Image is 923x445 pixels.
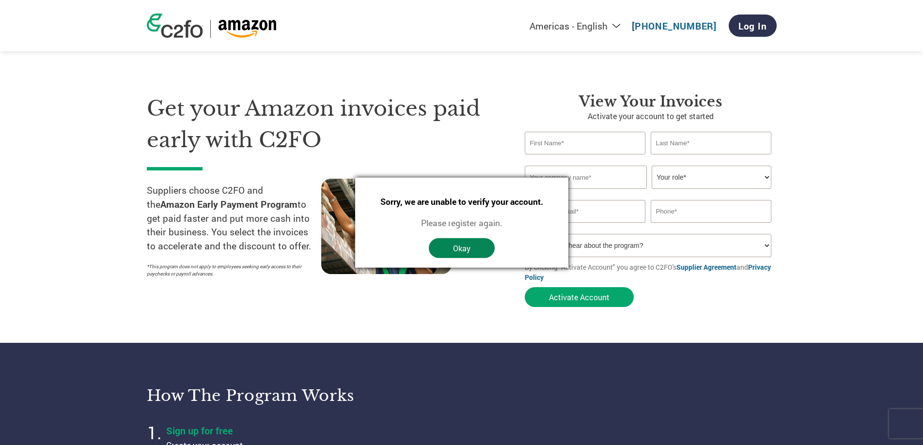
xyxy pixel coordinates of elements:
[147,263,312,277] p: *This program does not apply to employees seeking early access to their paychecks or payroll adva...
[160,198,297,210] strong: Amazon Early Payment Program
[321,179,452,274] img: supply chain worker
[652,166,771,189] select: Title/Role
[525,155,646,162] div: Invalid first name or first name is too long
[380,196,543,208] p: Sorry, we are unable to verify your account.
[525,93,777,110] h3: View Your Invoices
[525,224,646,230] div: Inavlid Email Address
[525,132,646,154] input: First Name*
[651,155,772,162] div: Invalid last name or last name is too long
[166,424,408,437] h4: Sign up for free
[525,110,777,122] p: Activate your account to get started
[525,287,634,307] button: Activate Account
[651,224,772,230] div: Inavlid Phone Number
[525,190,772,196] div: Invalid company name or company name is too long
[525,166,647,189] input: Your company name*
[632,20,717,32] a: [PHONE_NUMBER]
[651,200,772,223] input: Phone*
[525,262,777,282] p: By clicking "Activate Account" you agree to C2FO's and
[147,14,203,38] img: c2fo logo
[380,217,543,230] p: Please register again.
[676,262,736,272] a: Supplier Agreement
[147,184,321,253] p: Suppliers choose C2FO and the to get paid faster and put more cash into their business. You selec...
[147,93,496,155] h1: Get your Amazon invoices paid early with C2FO
[525,200,646,223] input: Invalid Email format
[429,238,495,258] button: Okay
[729,15,777,37] a: Log In
[218,20,277,38] img: Amazon
[525,262,771,282] a: Privacy Policy
[651,132,772,154] input: Last Name*
[147,386,450,405] h3: How the program works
